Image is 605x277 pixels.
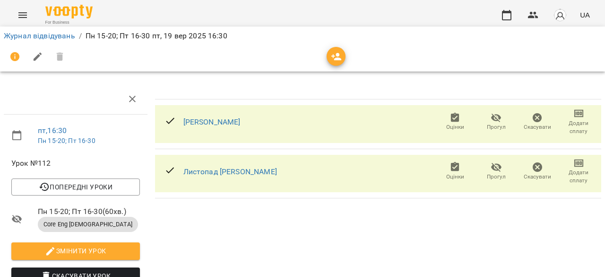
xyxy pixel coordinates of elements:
a: Пн 15-20; Пт 16-30 [38,137,95,144]
button: Скасувати [517,158,558,185]
button: Скасувати [517,109,558,135]
span: Урок №112 [11,158,140,169]
a: пт , 16:30 [38,126,67,135]
button: UA [576,6,594,24]
span: Скасувати [524,173,551,181]
img: avatar_s.png [553,9,567,22]
span: Додати сплату [564,169,594,185]
span: Додати сплату [564,119,594,135]
img: Voopty Logo [45,5,93,18]
button: Прогул [475,109,517,135]
span: Оцінки [446,123,464,131]
a: Журнал відвідувань [4,31,75,40]
span: UA [580,10,590,20]
p: Пн 15-20; Пт 16-30 пт, 19 вер 2025 16:30 [86,30,227,42]
a: Листопад [PERSON_NAME] [183,167,277,176]
button: Додати сплату [558,158,599,185]
button: Оцінки [434,109,475,135]
span: Оцінки [446,173,464,181]
span: Скасувати [524,123,551,131]
span: Core Eng [DEMOGRAPHIC_DATA] [38,220,138,229]
span: Пн 15-20; Пт 16-30 ( 60 хв. ) [38,206,140,217]
span: For Business [45,19,93,26]
li: / [79,30,82,42]
nav: breadcrumb [4,30,601,42]
button: Menu [11,4,34,27]
button: Прогул [475,158,517,185]
button: Змінити урок [11,242,140,259]
span: Попередні уроки [19,181,132,193]
a: [PERSON_NAME] [183,117,241,126]
button: Попередні уроки [11,179,140,196]
span: Прогул [487,173,506,181]
span: Змінити урок [19,245,132,257]
span: Прогул [487,123,506,131]
button: Оцінки [434,158,475,185]
button: Додати сплату [558,109,599,135]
